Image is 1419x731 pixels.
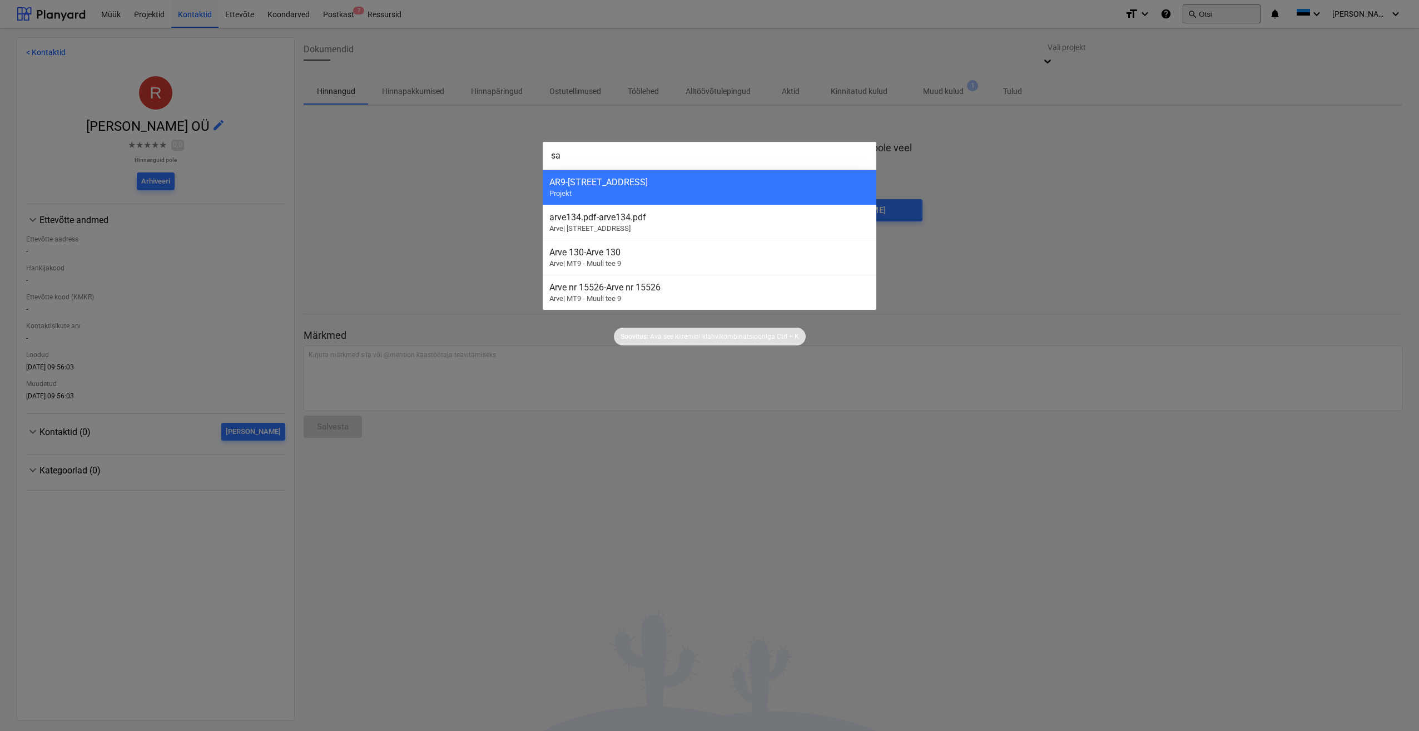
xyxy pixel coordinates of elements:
[549,259,621,268] span: Arve | MT9 - Muuli tee 9
[777,332,799,342] p: Ctrl + K
[543,142,876,170] input: Otsi projekte, eelarveridu, lepinguid, akte, alltöövõtjaid...
[543,205,876,240] div: arve134.pdf-arve134.pdfArve| [STREET_ADDRESS]
[549,282,870,293] div: Arve nr 15526 - Arve nr 15526
[621,332,648,342] p: Soovitus:
[549,189,572,197] span: Projekt
[650,332,775,342] p: Ava see kiiremini klahvikombinatsiooniga
[549,247,870,258] div: Arve 130 - Arve 130
[549,224,631,233] span: Arve | [STREET_ADDRESS]
[543,275,876,310] div: Arve nr 15526-Arve nr 15526Arve| MT9 - Muuli tee 9
[549,212,870,223] div: arve134.pdf - arve134.pdf
[543,240,876,275] div: Arve 130-Arve 130Arve| MT9 - Muuli tee 9
[549,177,870,187] div: AR9 - [STREET_ADDRESS]
[549,294,621,303] span: Arve | MT9 - Muuli tee 9
[543,170,876,205] div: AR9-[STREET_ADDRESS]Projekt
[614,328,806,345] div: Soovitus:Ava see kiiremini klahvikombinatsioonigaCtrl + K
